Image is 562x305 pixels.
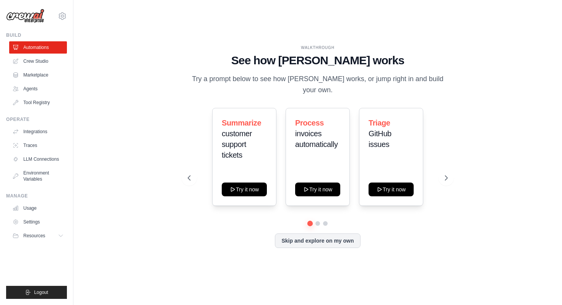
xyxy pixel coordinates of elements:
[6,32,67,38] div: Build
[6,286,67,299] button: Logout
[295,119,324,127] span: Process
[295,129,338,148] span: invoices automatically
[222,129,252,159] span: customer support tickets
[222,183,267,196] button: Try it now
[34,289,48,295] span: Logout
[9,69,67,81] a: Marketplace
[9,139,67,152] a: Traces
[275,233,360,248] button: Skip and explore on my own
[23,233,45,239] span: Resources
[9,167,67,185] a: Environment Variables
[9,153,67,165] a: LLM Connections
[369,183,414,196] button: Try it now
[9,55,67,67] a: Crew Studio
[369,119,390,127] span: Triage
[9,41,67,54] a: Automations
[9,216,67,228] a: Settings
[369,129,391,148] span: GitHub issues
[6,116,67,122] div: Operate
[295,183,340,196] button: Try it now
[188,45,448,51] div: WALKTHROUGH
[9,126,67,138] a: Integrations
[222,119,261,127] span: Summarize
[6,193,67,199] div: Manage
[9,96,67,109] a: Tool Registry
[6,9,44,23] img: Logo
[188,54,448,67] h1: See how [PERSON_NAME] works
[9,230,67,242] button: Resources
[9,83,67,95] a: Agents
[9,202,67,214] a: Usage
[189,73,446,96] p: Try a prompt below to see how [PERSON_NAME] works, or jump right in and build your own.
